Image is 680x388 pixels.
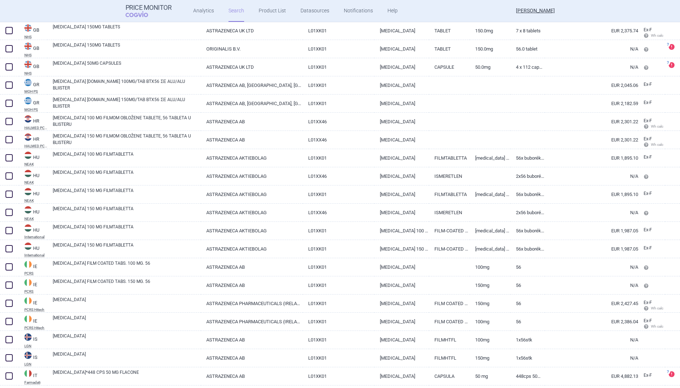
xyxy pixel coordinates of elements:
[374,185,429,203] a: [MEDICAL_DATA]
[53,333,201,346] a: [MEDICAL_DATA]
[303,58,374,76] a: L01XK01
[470,367,510,385] a: 50 MG
[510,58,544,76] a: 4 x 112 capsules
[666,370,670,374] span: ?
[24,217,47,221] abbr: NEAK — PUPHA database published by the National Health Insurance Fund of Hungary.
[545,276,638,294] a: N/A
[374,58,429,76] a: [MEDICAL_DATA]
[24,243,32,250] img: Hungary
[53,60,201,73] a: [MEDICAL_DATA] 50MG CAPSULES
[638,188,665,199] a: Ex-F
[53,42,201,55] a: [MEDICAL_DATA] 150MG TABLETS
[545,185,638,203] a: EUR 1,895.10
[470,295,510,312] a: 150MG
[470,22,510,40] a: 150.0mg
[374,222,429,240] a: [MEDICAL_DATA] 100 MG
[374,276,429,294] a: [MEDICAL_DATA]
[53,169,201,182] a: [MEDICAL_DATA] 100 MG FILMTABLETTA
[470,313,510,331] a: 100MG
[510,204,544,221] a: 2x56 buborékcsomagolásban (gyűjtőcsomagolás)
[53,205,201,219] a: [MEDICAL_DATA] 150 MG FILMTABLETTA
[374,331,429,349] a: [MEDICAL_DATA]
[24,279,32,286] img: Ireland
[201,95,303,112] a: ASTRAZENECA AB, [GEOGRAPHIC_DATA], [GEOGRAPHIC_DATA]
[666,43,670,47] span: ?
[24,326,47,330] abbr: PCRS Hitech — Online database by Primary Care Reimbursement Service, part of the Health Services ...
[24,152,32,159] img: Hungary
[24,133,32,141] img: Croatia
[53,260,201,273] a: [MEDICAL_DATA] FILM COATED TABS. 100 MG. 56
[19,187,47,203] a: HUHUNEAK
[201,149,303,167] a: ASTRAZENECA AKTIEBOLAG
[19,96,47,112] a: GRGRMOH PS
[303,295,374,312] a: L01XK01
[510,22,544,40] a: 7 x 8 tablets
[374,95,429,112] a: [MEDICAL_DATA]
[644,118,652,123] span: Ex-factory price
[374,76,429,94] a: [MEDICAL_DATA]
[201,349,303,367] a: ASTRAZENECA AB
[201,76,303,94] a: ASTRAZENECA AB, [GEOGRAPHIC_DATA], [GEOGRAPHIC_DATA]
[303,149,374,167] a: L01XK01
[545,367,638,385] a: EUR 4,882.13
[303,167,374,185] a: L01XX46
[638,134,665,151] a: Ex-F Wh calc
[374,131,429,149] a: [MEDICAL_DATA]
[201,276,303,294] a: ASTRAZENECA AB
[644,155,652,160] span: Ex-factory price
[24,188,32,195] img: Hungary
[201,258,303,276] a: ASTRAZENECA AB
[429,185,470,203] a: FILMTABLETTA
[24,144,47,148] abbr: HALMED PCL SUMMARY — List of medicines with an established maximum wholesale price published by t...
[24,115,32,123] img: Croatia
[24,297,32,304] img: Ireland
[303,204,374,221] a: L01XX46
[201,167,303,185] a: ASTRAZENECA AKTIEBOLAG
[53,296,201,309] a: [MEDICAL_DATA]
[19,333,47,348] a: ISISLGN
[374,22,429,40] a: [MEDICAL_DATA]
[374,295,429,312] a: [MEDICAL_DATA]
[669,44,677,50] a: ?
[24,108,47,112] abbr: MOH PS — List of medicinal products published by the Ministry of Health, Greece.
[545,258,638,276] a: N/A
[19,315,47,330] a: IEIEPCRS Hitech
[429,167,470,185] a: ISMERETLEN
[19,296,47,312] a: IEIEPCRS Hitech
[24,61,32,68] img: United Kingdom
[545,113,638,131] a: EUR 2,301.22
[470,349,510,367] a: 150mg
[429,367,470,385] a: CAPSULA
[545,40,638,58] a: N/A
[510,40,544,58] a: 56.0 tablet
[24,224,32,232] img: Hungary
[470,185,510,203] a: [MEDICAL_DATA] 150 mg
[19,78,47,93] a: GRGRMOH PS
[303,95,374,112] a: L01XK01
[303,349,374,367] a: L01XK01
[429,349,470,367] a: FILMHTFL
[374,40,429,58] a: [MEDICAL_DATA]
[24,370,32,377] img: Italy
[303,367,374,385] a: L01XK01
[53,187,201,200] a: [MEDICAL_DATA] 150 MG FILMTABLETTA
[24,206,32,213] img: Hungary
[53,369,201,382] a: [MEDICAL_DATA]*448 CPS 50 MG FLACONE
[24,35,47,39] abbr: NHS — National Health Services Business Services Authority, Technology Reference data Update Dist...
[53,24,201,37] a: [MEDICAL_DATA] 150MG TABLETS
[470,276,510,294] a: 150MG
[24,90,47,93] abbr: MOH PS — List of medicinal products published by the Ministry of Health, Greece.
[374,204,429,221] a: [MEDICAL_DATA]
[201,22,303,40] a: ASTRAZENECA UK LTD
[545,331,638,349] a: N/A
[470,258,510,276] a: 100MG
[644,124,663,128] span: Wh calc
[374,149,429,167] a: [MEDICAL_DATA]
[510,349,544,367] a: 1x56stk
[644,136,652,141] span: Ex-factory price
[545,76,638,94] a: EUR 2,045.06
[24,315,32,323] img: Ireland
[470,222,510,240] a: [MEDICAL_DATA] 100 mg
[545,95,638,112] a: EUR 2,182.59
[510,258,544,276] a: 56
